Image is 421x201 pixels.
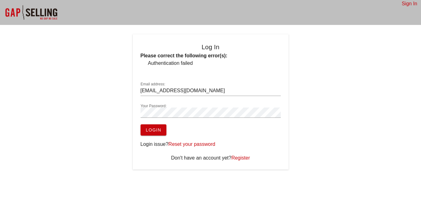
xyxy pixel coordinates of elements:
[141,154,281,162] div: Don't have an account yet?
[146,127,161,132] span: Login
[141,104,167,108] label: Your Password:
[141,53,227,58] b: Please correct the following error(s):
[141,124,166,136] button: Login
[141,141,281,148] div: Login issue?
[148,60,281,67] li: Authentication failed
[402,1,417,6] a: Sign In
[168,141,215,147] a: Reset your password
[231,155,250,160] a: Register
[141,82,165,87] label: Email address:
[141,42,281,52] h4: Log In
